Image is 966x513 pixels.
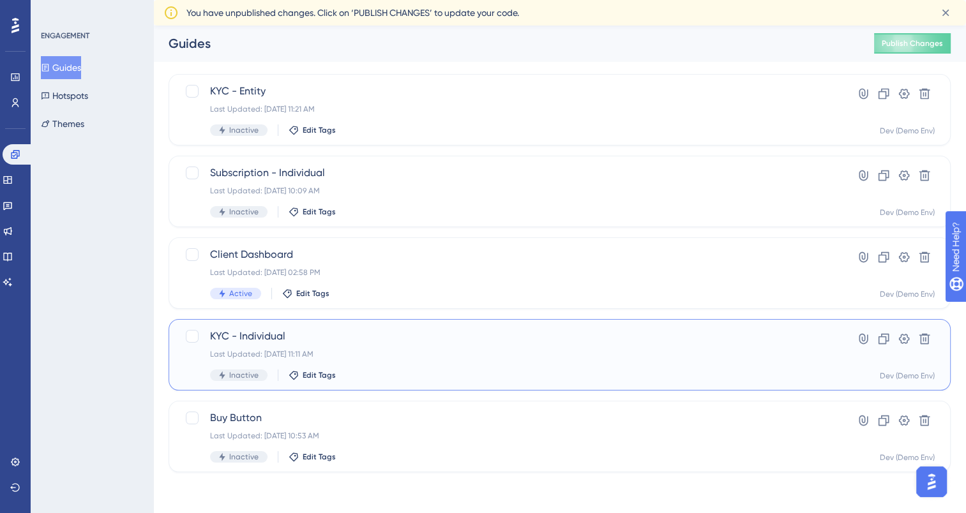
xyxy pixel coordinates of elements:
[880,452,935,463] div: Dev (Demo Env)
[303,207,336,217] span: Edit Tags
[882,38,943,48] span: Publish Changes
[210,186,807,196] div: Last Updated: [DATE] 10:09 AM
[880,126,935,136] div: Dev (Demo Env)
[912,463,951,501] iframe: UserGuiding AI Assistant Launcher
[880,289,935,299] div: Dev (Demo Env)
[229,452,259,462] span: Inactive
[210,247,807,262] span: Client Dashboard
[880,207,935,218] div: Dev (Demo Env)
[210,104,807,114] div: Last Updated: [DATE] 11:21 AM
[229,125,259,135] span: Inactive
[210,165,807,181] span: Subscription - Individual
[874,33,951,54] button: Publish Changes
[210,410,807,426] span: Buy Button
[186,5,519,20] span: You have unpublished changes. Click on ‘PUBLISH CHANGES’ to update your code.
[210,267,807,278] div: Last Updated: [DATE] 02:58 PM
[289,125,336,135] button: Edit Tags
[41,84,88,107] button: Hotspots
[229,207,259,217] span: Inactive
[289,207,336,217] button: Edit Tags
[41,56,81,79] button: Guides
[210,84,807,99] span: KYC - Entity
[303,125,336,135] span: Edit Tags
[303,370,336,380] span: Edit Tags
[289,370,336,380] button: Edit Tags
[303,452,336,462] span: Edit Tags
[41,31,89,41] div: ENGAGEMENT
[210,349,807,359] div: Last Updated: [DATE] 11:11 AM
[282,288,329,299] button: Edit Tags
[30,3,80,19] span: Need Help?
[41,112,84,135] button: Themes
[229,288,252,299] span: Active
[880,371,935,381] div: Dev (Demo Env)
[210,431,807,441] div: Last Updated: [DATE] 10:53 AM
[296,288,329,299] span: Edit Tags
[289,452,336,462] button: Edit Tags
[229,370,259,380] span: Inactive
[169,34,842,52] div: Guides
[210,329,807,344] span: KYC - Individual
